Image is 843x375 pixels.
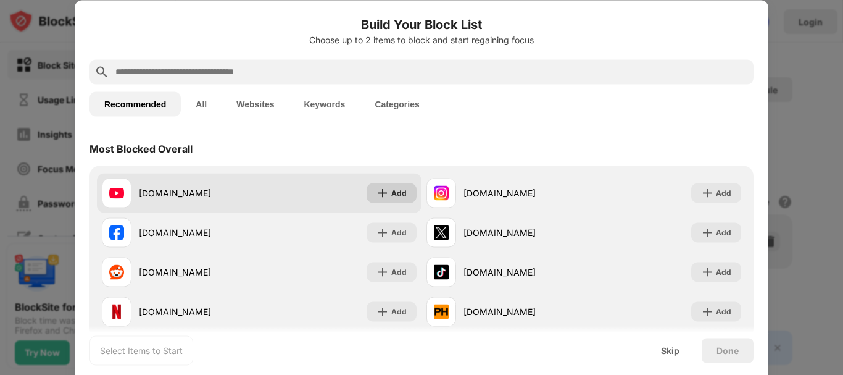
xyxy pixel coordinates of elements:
[89,142,193,154] div: Most Blocked Overall
[109,185,124,200] img: favicons
[434,185,449,200] img: favicons
[391,226,407,238] div: Add
[434,264,449,279] img: favicons
[463,266,584,279] div: [DOMAIN_NAME]
[139,226,259,239] div: [DOMAIN_NAME]
[89,91,181,116] button: Recommended
[661,345,679,355] div: Skip
[716,345,739,355] div: Done
[391,266,407,278] div: Add
[139,305,259,318] div: [DOMAIN_NAME]
[222,91,289,116] button: Websites
[109,304,124,319] img: favicons
[716,266,731,278] div: Add
[109,225,124,240] img: favicons
[463,187,584,200] div: [DOMAIN_NAME]
[89,35,754,44] div: Choose up to 2 items to block and start regaining focus
[391,305,407,318] div: Add
[181,91,222,116] button: All
[716,226,731,238] div: Add
[139,266,259,279] div: [DOMAIN_NAME]
[109,264,124,279] img: favicons
[716,187,731,199] div: Add
[289,91,360,116] button: Keywords
[463,226,584,239] div: [DOMAIN_NAME]
[391,187,407,199] div: Add
[89,15,754,33] h6: Build Your Block List
[139,187,259,200] div: [DOMAIN_NAME]
[100,344,183,356] div: Select Items to Start
[716,305,731,318] div: Add
[360,91,434,116] button: Categories
[434,304,449,319] img: favicons
[463,305,584,318] div: [DOMAIN_NAME]
[434,225,449,240] img: favicons
[94,64,109,79] img: search.svg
